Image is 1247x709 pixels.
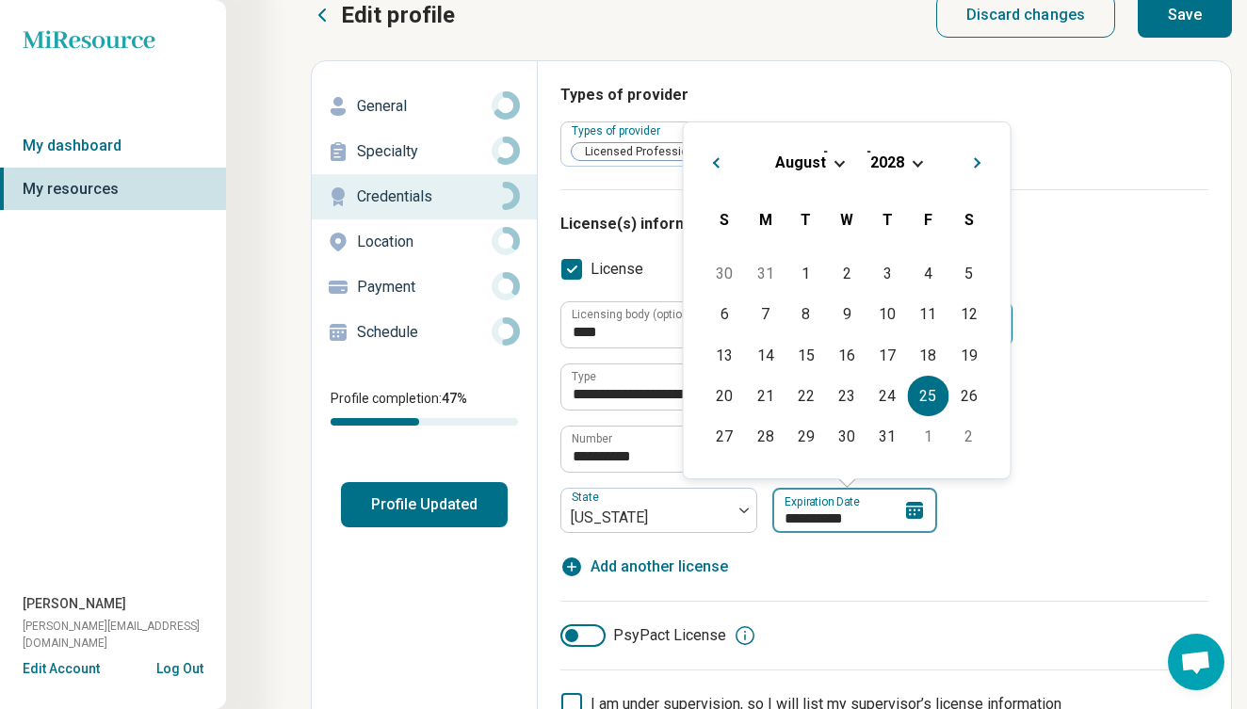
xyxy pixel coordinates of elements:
div: Choose Thursday, August 10th, 2028 [867,294,908,334]
button: Log Out [156,659,203,674]
div: Choose Tuesday, August 22nd, 2028 [785,376,826,416]
div: Choose Saturday, August 5th, 2028 [948,253,989,294]
div: Choose Sunday, August 27th, 2028 [704,416,745,457]
div: Friday [908,200,948,240]
div: Choose Monday, August 21st, 2028 [745,376,785,416]
button: Next Month [965,145,996,175]
div: Choose Saturday, August 26th, 2028 [948,376,989,416]
label: PsyPact License [560,624,726,647]
p: Credentials [357,185,492,208]
span: License [591,258,643,281]
div: Choose Friday, August 18th, 2028 [908,335,948,376]
div: Choose Monday, July 31st, 2028 [745,253,785,294]
div: Choose Wednesday, August 23rd, 2028 [826,376,866,416]
p: Location [357,231,492,253]
div: Profile completion: [312,378,537,437]
h3: Types of provider [560,84,1208,106]
p: Schedule [357,321,492,344]
div: Choose Wednesday, August 9th, 2028 [826,294,866,334]
input: credential.licenses.0.name [561,364,953,410]
div: Choose Wednesday, August 2nd, 2028 [826,253,866,294]
div: Thursday [867,200,908,240]
a: Schedule [312,310,537,355]
div: Choose Friday, August 11th, 2028 [908,294,948,334]
span: 2028 [870,153,904,171]
a: Credentials [312,174,537,219]
div: Choose Sunday, August 20th, 2028 [704,376,745,416]
div: Choose Saturday, September 2nd, 2028 [948,416,989,457]
span: August [775,153,826,171]
label: Types of provider [572,124,664,137]
label: Number [572,433,612,444]
p: Payment [357,276,492,298]
div: Profile completion [331,418,518,426]
div: Choose Tuesday, August 1st, 2028 [785,253,826,294]
button: Previous Month [699,145,729,175]
div: Choose Wednesday, August 30th, 2028 [826,416,866,457]
div: Choose Tuesday, August 15th, 2028 [785,335,826,376]
p: General [357,95,492,118]
div: Saturday [948,200,989,240]
button: Profile Updated [341,482,508,527]
div: Wednesday [826,200,866,240]
a: General [312,84,537,129]
div: Choose Tuesday, August 29th, 2028 [785,416,826,457]
div: Month August, 2028 [704,253,989,457]
div: Choose Saturday, August 19th, 2028 [948,335,989,376]
div: Choose Date [683,121,1012,479]
div: Choose Friday, August 4th, 2028 [908,253,948,294]
button: Edit Account [23,659,100,679]
span: Add another license [591,556,728,578]
div: Choose Sunday, August 6th, 2028 [704,294,745,334]
div: Choose Thursday, August 17th, 2028 [867,335,908,376]
div: Choose Wednesday, August 16th, 2028 [826,335,866,376]
span: [PERSON_NAME] [23,594,126,614]
div: Choose Sunday, August 13th, 2028 [704,335,745,376]
div: Choose Thursday, August 24th, 2028 [867,376,908,416]
a: Location [312,219,537,265]
div: Choose Tuesday, August 8th, 2028 [785,294,826,334]
button: Add another license [560,556,728,578]
h2: [DATE] [699,145,996,172]
div: Choose Sunday, July 30th, 2028 [704,253,745,294]
div: Open chat [1168,634,1224,690]
span: [PERSON_NAME][EMAIL_ADDRESS][DOMAIN_NAME] [23,618,226,652]
div: Choose Thursday, August 31st, 2028 [867,416,908,457]
div: Tuesday [785,200,826,240]
h3: License(s) information [560,213,1208,235]
span: 47 % [442,391,467,406]
div: Choose Monday, August 28th, 2028 [745,416,785,457]
a: Payment [312,265,537,310]
div: Sunday [704,200,745,240]
div: Choose Saturday, August 12th, 2028 [948,294,989,334]
label: Type [572,371,596,382]
div: Choose Monday, August 14th, 2028 [745,335,785,376]
a: Specialty [312,129,537,174]
span: Licensed Professional Counselor (LPC) [572,143,799,161]
div: Choose Friday, September 1st, 2028 [908,416,948,457]
div: Choose Friday, August 25th, 2028 [908,376,948,416]
div: Choose Thursday, August 3rd, 2028 [867,253,908,294]
label: Licensing body (optional) [572,309,702,320]
p: Specialty [357,140,492,163]
label: State [572,491,603,504]
div: Choose Monday, August 7th, 2028 [745,294,785,334]
div: Monday [745,200,785,240]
